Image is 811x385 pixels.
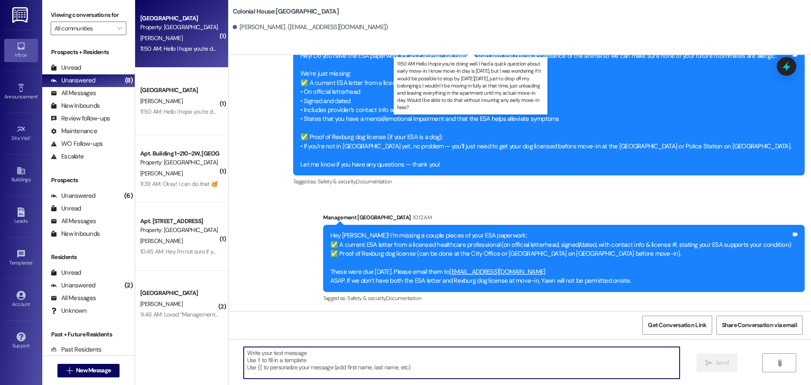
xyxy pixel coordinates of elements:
[318,178,356,185] span: Safety & security ,
[51,89,96,98] div: All Messages
[4,247,38,270] a: Templates •
[51,217,96,226] div: All Messages
[51,76,95,85] div: Unanswered
[716,316,803,335] button: Share Conversation via email
[123,74,135,87] div: (8)
[347,295,386,302] span: Safety & security ,
[51,101,100,110] div: New Inbounds
[140,248,516,255] div: 10:45 AM: Hey I'm not sure if you need to know this but I am planning on moving in a day early fo...
[4,205,38,228] a: Leads
[54,22,113,35] input: All communities
[51,281,95,290] div: Unanswered
[30,134,32,140] span: •
[122,279,135,292] div: (2)
[140,226,218,235] div: Property: [GEOGRAPHIC_DATA]
[140,180,218,188] div: 11:39 AM: Okay! I can do that 🥳
[642,316,712,335] button: Get Conversation Link
[57,364,120,377] button: New Message
[42,330,135,339] div: Past + Future Residents
[140,23,218,32] div: Property: [GEOGRAPHIC_DATA]
[51,114,110,123] div: Review follow-ups
[233,23,388,32] div: [PERSON_NAME]. ([EMAIL_ADDRESS][DOMAIN_NAME])
[42,253,135,262] div: Residents
[51,294,96,303] div: All Messages
[51,63,81,72] div: Unread
[51,345,102,354] div: Past Residents
[140,169,182,177] span: [PERSON_NAME]
[51,229,100,238] div: New Inbounds
[51,8,126,22] label: Viewing conversations for
[4,330,38,352] a: Support
[356,178,392,185] span: Documentation
[4,288,38,311] a: Account
[76,366,111,375] span: New Message
[51,204,81,213] div: Unread
[140,86,218,95] div: [GEOGRAPHIC_DATA]
[42,176,135,185] div: Prospects
[233,7,339,16] b: Colonial House: [GEOGRAPHIC_DATA]
[140,97,182,105] span: [PERSON_NAME]
[697,353,738,372] button: Send
[140,158,218,167] div: Property: [GEOGRAPHIC_DATA]
[776,360,783,366] i: 
[140,34,182,42] span: [PERSON_NAME]
[705,360,712,366] i: 
[51,152,84,161] div: Escalate
[449,268,545,276] a: [EMAIL_ADDRESS][DOMAIN_NAME]
[38,93,39,98] span: •
[140,149,218,158] div: Apt. Building 1~210~2W, [GEOGRAPHIC_DATA]
[66,367,73,374] i: 
[397,60,544,111] p: 11:50 AM: Hello I hope you’re doing well. I had a quick question about early move-in. I know move...
[648,321,706,330] span: Get Conversation Link
[140,237,182,245] span: [PERSON_NAME]
[42,48,135,57] div: Prospects + Residents
[122,189,135,202] div: (6)
[140,217,218,226] div: Apt. [STREET_ADDRESS]
[4,122,38,145] a: Site Visit •
[4,164,38,186] a: Buildings
[33,259,34,265] span: •
[4,39,38,62] a: Inbox
[140,289,218,298] div: [GEOGRAPHIC_DATA]
[140,300,182,308] span: [PERSON_NAME]
[117,25,122,32] i: 
[12,7,30,23] img: ResiDesk Logo
[386,295,422,302] span: Documentation
[51,191,95,200] div: Unanswered
[51,306,87,315] div: Unknown
[716,358,729,367] span: Send
[51,268,81,277] div: Unread
[293,175,805,188] div: Tagged as:
[300,52,791,169] div: Hey! Do you have the ESA paperwork for your animal? We need to start with the official acceptance...
[140,14,218,23] div: [GEOGRAPHIC_DATA]
[51,127,97,136] div: Maintenance
[323,292,805,304] div: Tagged as:
[411,213,432,222] div: 10:12 AM
[722,321,797,330] span: Share Conversation via email
[323,213,805,225] div: Management [GEOGRAPHIC_DATA]
[330,231,792,286] div: Hey [PERSON_NAME]! I’m missing a couple pieces of your ESA paperwork: ✅ A current ESA letter from...
[51,139,103,148] div: WO Follow-ups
